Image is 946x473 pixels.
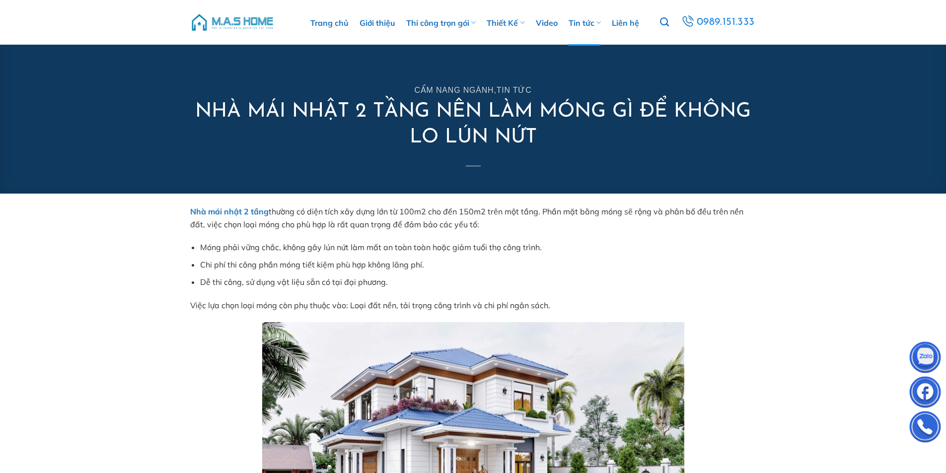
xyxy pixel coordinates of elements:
[414,86,494,94] a: Cẩm nang ngành
[200,276,756,289] li: Dễ thi công, sử dụng vật liệu sẵn có tại đại phương.
[190,205,756,231] p: thường có diện tích xây dựng lớn từ 100m2 cho đến 150m2 trên một tầng. Phần mặt bằng móng sẽ rộng...
[680,13,756,31] a: 0989.151.333
[660,12,669,33] a: Tìm kiếm
[910,379,940,408] img: Facebook
[190,86,756,95] h6: ,
[697,14,755,31] span: 0989.151.333
[200,241,756,254] li: Móng phải vững chắc, không gây lún nứt làm mất an toàn toàn hoặc giảm tuổi thọ công trình.
[910,344,940,374] img: Zalo
[190,99,756,150] h1: NHÀ MÁI NHẬT 2 TẦNG NÊN LÀM MÓNG GÌ ĐỂ KHÔNG LO LÚN NỨT
[497,86,532,94] a: Tin tức
[910,413,940,443] img: Phone
[190,299,756,312] p: Việc lựa chọn loại móng còn phụ thuộc vào: Loại đất nền, tải trọng công trình và chi phí ngân sách.
[190,7,275,37] img: M.A.S HOME – Tổng Thầu Thiết Kế Và Xây Nhà Trọn Gói
[190,206,269,216] a: Nhà mái nhật 2 tầng
[200,259,756,271] li: Chi phí thi công phần móng tiết kiệm phù hợp không lãng phí.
